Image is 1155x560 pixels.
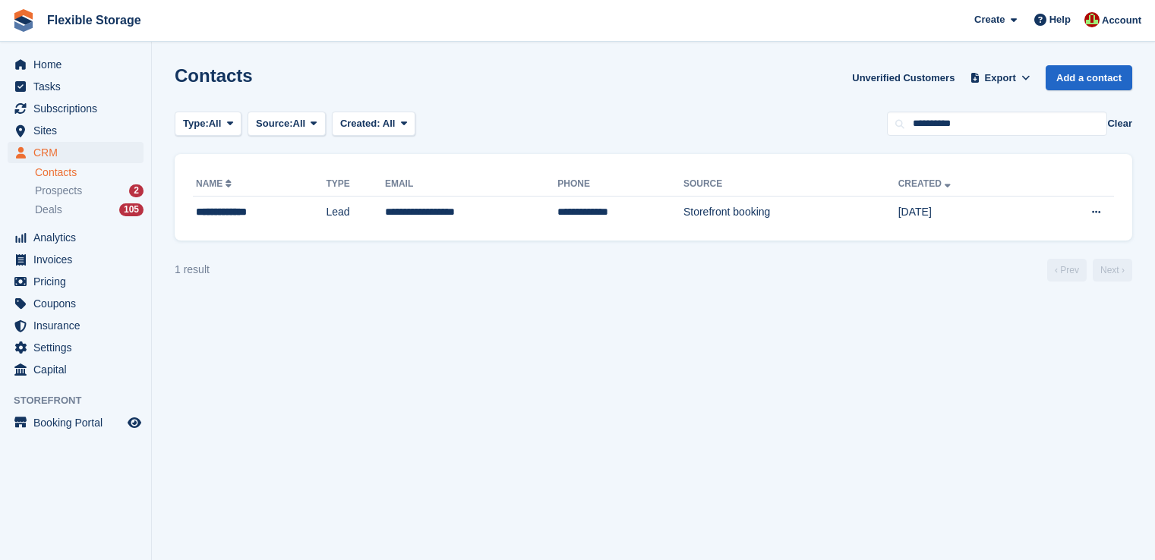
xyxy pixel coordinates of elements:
a: menu [8,142,144,163]
button: Clear [1107,116,1132,131]
div: 1 result [175,262,210,278]
img: David Jones [1084,12,1100,27]
span: Subscriptions [33,98,125,119]
a: Flexible Storage [41,8,147,33]
span: Type: [183,116,209,131]
a: menu [8,293,144,314]
span: CRM [33,142,125,163]
span: All [293,116,306,131]
span: Deals [35,203,62,217]
img: stora-icon-8386f47178a22dfd0bd8f6a31ec36ba5ce8667c1dd55bd0f319d3a0aa187defe.svg [12,9,35,32]
a: menu [8,412,144,433]
a: Previous [1047,259,1087,282]
a: menu [8,271,144,292]
a: Next [1093,259,1132,282]
a: menu [8,76,144,97]
span: Tasks [33,76,125,97]
a: menu [8,54,144,75]
a: menu [8,359,144,380]
a: Created [898,178,954,189]
div: 2 [129,184,144,197]
span: Create [974,12,1005,27]
span: All [383,118,396,129]
span: Source: [256,116,292,131]
a: menu [8,315,144,336]
th: Type [326,172,384,197]
a: menu [8,120,144,141]
th: Phone [557,172,683,197]
span: Capital [33,359,125,380]
a: Name [196,178,235,189]
span: Analytics [33,227,125,248]
a: Contacts [35,165,144,180]
span: Account [1102,13,1141,28]
a: Unverified Customers [846,65,961,90]
span: Storefront [14,393,151,408]
div: 105 [119,203,144,216]
td: [DATE] [898,197,1036,228]
button: Created: All [332,112,415,137]
nav: Page [1044,259,1135,282]
span: Prospects [35,184,82,198]
button: Type: All [175,112,241,137]
span: Sites [33,120,125,141]
span: Export [985,71,1016,86]
a: menu [8,249,144,270]
a: menu [8,337,144,358]
a: Prospects 2 [35,183,144,199]
a: Deals 105 [35,202,144,218]
th: Email [385,172,557,197]
a: Preview store [125,414,144,432]
td: Lead [326,197,384,228]
button: Source: All [248,112,326,137]
span: Settings [33,337,125,358]
th: Source [683,172,898,197]
span: Invoices [33,249,125,270]
span: Home [33,54,125,75]
td: Storefront booking [683,197,898,228]
span: Coupons [33,293,125,314]
h1: Contacts [175,65,253,86]
span: Created: [340,118,380,129]
span: All [209,116,222,131]
span: Booking Portal [33,412,125,433]
a: Add a contact [1046,65,1132,90]
a: menu [8,98,144,119]
a: menu [8,227,144,248]
span: Pricing [33,271,125,292]
span: Insurance [33,315,125,336]
span: Help [1049,12,1071,27]
button: Export [967,65,1034,90]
